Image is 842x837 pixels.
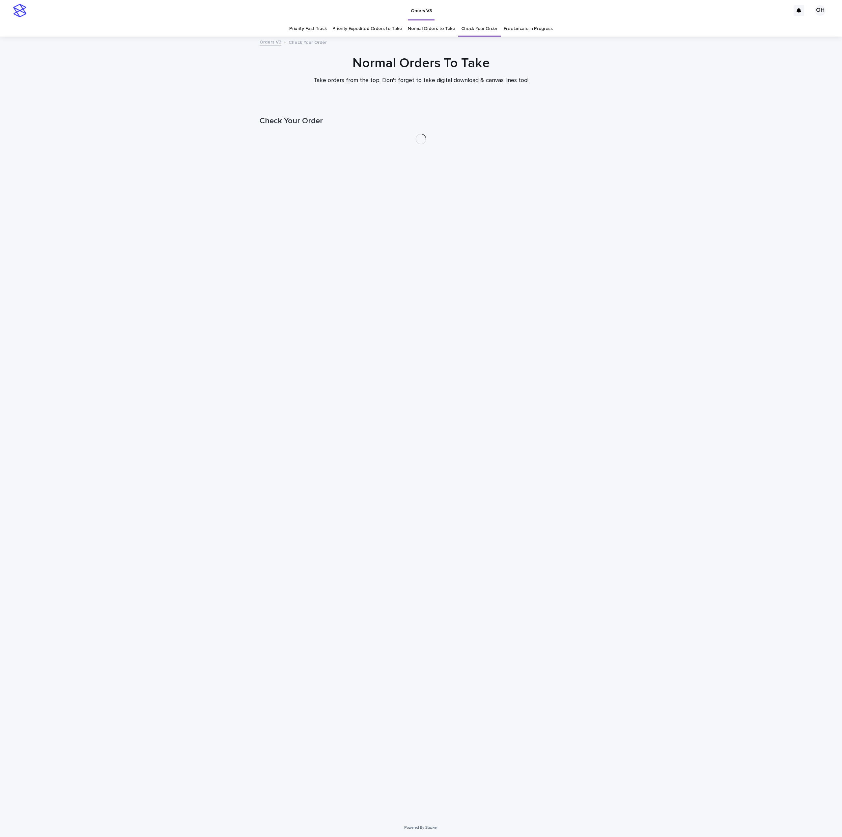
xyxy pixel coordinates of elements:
h1: Normal Orders To Take [260,55,582,71]
a: Check Your Order [461,21,498,37]
a: Powered By Stacker [404,825,437,829]
a: Priority Fast Track [289,21,326,37]
img: stacker-logo-s-only.png [13,4,26,17]
a: Normal Orders to Take [408,21,455,37]
a: Priority Expedited Orders to Take [332,21,402,37]
a: Orders V3 [260,38,281,45]
p: Take orders from the top. Don't forget to take digital download & canvas lines too! [289,77,553,84]
a: Freelancers in Progress [504,21,553,37]
div: OH [815,5,826,16]
h1: Check Your Order [260,116,582,126]
p: Check Your Order [289,38,327,45]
